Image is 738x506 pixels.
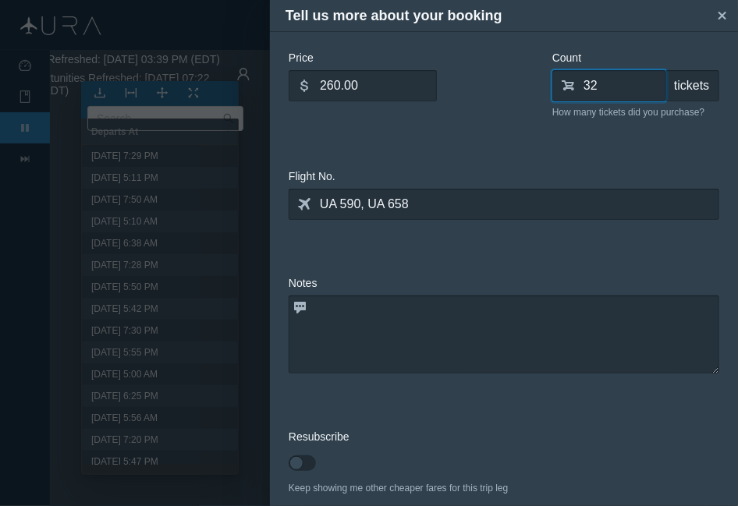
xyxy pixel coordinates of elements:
span: Notes [289,277,318,289]
div: Keep showing me other cheaper fares for this trip leg [289,481,719,495]
span: Count [552,51,581,64]
button: Close [711,4,734,27]
span: Price [289,51,314,64]
div: How many tickets did you purchase? [552,105,719,119]
span: Flight No. [289,170,335,182]
span: Resubscribe [289,430,349,443]
div: tickets [666,70,719,101]
h4: Tell us more about your booking [286,5,711,27]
